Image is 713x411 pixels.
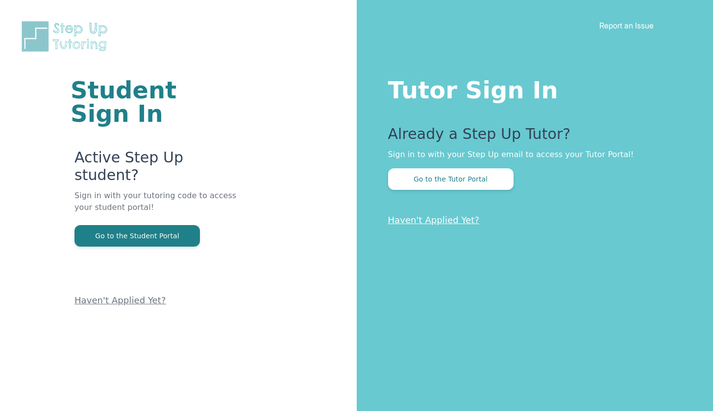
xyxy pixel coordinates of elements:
[74,295,166,305] a: Haven't Applied Yet?
[388,215,480,225] a: Haven't Applied Yet?
[388,125,674,149] p: Already a Step Up Tutor?
[20,20,114,53] img: Step Up Tutoring horizontal logo
[74,225,200,247] button: Go to the Student Portal
[388,74,674,102] h1: Tutor Sign In
[74,149,239,190] p: Active Step Up student?
[74,231,200,240] a: Go to the Student Portal
[388,168,514,190] button: Go to the Tutor Portal
[74,190,239,225] p: Sign in with your tutoring code to access your student portal!
[71,78,239,125] h1: Student Sign In
[599,21,654,30] a: Report an Issue
[388,174,514,183] a: Go to the Tutor Portal
[388,149,674,160] p: Sign in to with your Step Up email to access your Tutor Portal!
